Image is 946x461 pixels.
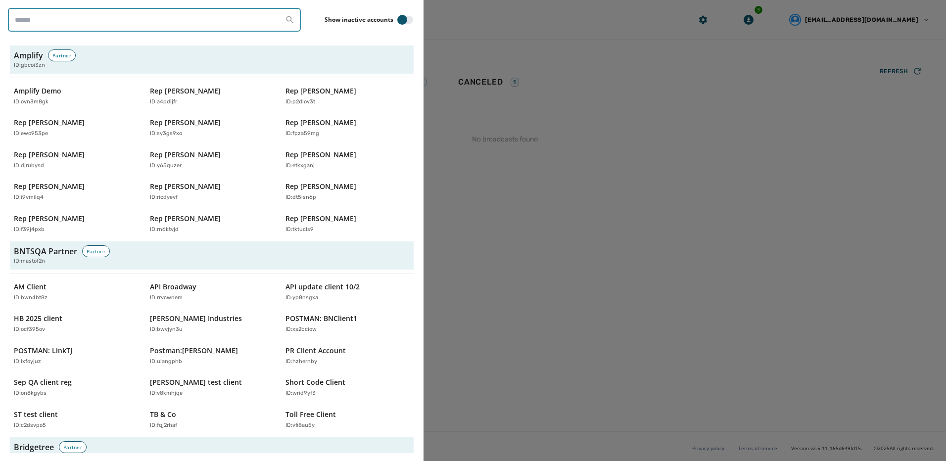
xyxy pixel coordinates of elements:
span: ID: gbcoi3zn [14,61,45,70]
button: POSTMAN: BNClient1ID:xs2bciow [282,310,414,338]
button: Rep [PERSON_NAME]ID:ewo953pe [10,114,142,142]
p: Amplify Demo [14,86,61,96]
p: ID: ricdyevf [150,193,178,202]
p: ID: c2dsvpo5 [14,421,46,430]
p: [PERSON_NAME] Industries [150,314,242,323]
button: Sep QA client regID:on8kgybs [10,373,142,402]
button: API update client 10/2ID:yp8nsgxa [282,278,414,306]
button: Rep [PERSON_NAME]ID:p2diov3t [282,82,414,110]
p: ID: rn6ktvjd [150,226,179,234]
button: Short Code ClientID:wrid9yf3 [282,373,414,402]
p: Rep [PERSON_NAME] [285,86,356,96]
div: Partner [59,441,87,453]
p: ID: ulangphb [150,358,182,366]
p: Rep [PERSON_NAME] [285,150,356,160]
p: ID: bwvjyn3u [150,325,183,334]
p: API Broadway [150,282,196,292]
button: [PERSON_NAME] test clientID:v8kmhjqe [146,373,278,402]
p: Toll Free Client [285,410,336,419]
button: Postman:[PERSON_NAME]ID:ulangphb [146,342,278,370]
button: Rep [PERSON_NAME]ID:dt5isn6p [282,178,414,206]
p: ID: p2diov3t [285,98,315,106]
p: Rep [PERSON_NAME] [14,118,85,128]
p: ID: sy3gs9xo [150,130,182,138]
p: Rep [PERSON_NAME] [14,150,85,160]
button: ST test clientID:c2dsvpo5 [10,406,142,434]
p: [PERSON_NAME] test client [150,377,242,387]
p: ID: bwn4bt8z [14,294,47,302]
button: Rep [PERSON_NAME]ID:djrubysd [10,146,142,174]
button: BNTSQA PartnerPartnerID:mastof2n [10,241,414,270]
button: API BroadwayID:rrvcwnem [146,278,278,306]
p: Rep [PERSON_NAME] [285,182,356,191]
button: TB & CoID:fqj2rhaf [146,406,278,434]
button: POSTMAN: LinkTJID:lxfoyjuz [10,342,142,370]
button: PR Client AccountID:hzhernby [282,342,414,370]
p: AM Client [14,282,47,292]
p: Rep [PERSON_NAME] [285,214,356,224]
button: Rep [PERSON_NAME]ID:f39j4pxb [10,210,142,238]
div: Partner [82,245,110,257]
p: ID: i9vmilq4 [14,193,44,202]
button: Rep [PERSON_NAME]ID:sy3gs9xo [146,114,278,142]
p: ID: a4pdijfr [150,98,177,106]
button: AM ClientID:bwn4bt8z [10,278,142,306]
p: ID: fpza59mg [285,130,319,138]
p: PR Client Account [285,346,346,356]
p: ID: on8kgybs [14,389,47,398]
p: Short Code Client [285,377,345,387]
p: ID: y65quzer [150,162,182,170]
button: AmplifyPartnerID:gbcoi3zn [10,46,414,74]
p: ID: wrid9yf3 [285,389,316,398]
p: POSTMAN: BNClient1 [285,314,357,323]
h3: Bridgetree [14,441,54,453]
p: API update client 10/2 [285,282,360,292]
p: ID: djrubysd [14,162,44,170]
p: ID: lxfoyjuz [14,358,41,366]
button: Rep [PERSON_NAME]ID:etkxganj [282,146,414,174]
p: ID: yp8nsgxa [285,294,318,302]
p: Rep [PERSON_NAME] [150,118,221,128]
p: ID: ocf395ov [14,325,45,334]
div: Partner [48,49,76,61]
p: Sep QA client reg [14,377,72,387]
h3: Amplify [14,49,43,61]
span: ID: mastof2n [14,257,45,266]
p: Rep [PERSON_NAME] [150,182,221,191]
p: HB 2025 client [14,314,62,323]
p: ID: rrvcwnem [150,294,183,302]
p: Rep [PERSON_NAME] [150,214,221,224]
button: Rep [PERSON_NAME]ID:i9vmilq4 [10,178,142,206]
p: ID: dt5isn6p [285,193,316,202]
button: HB 2025 clientID:ocf395ov [10,310,142,338]
p: ID: vfi8au5y [285,421,315,430]
button: Toll Free ClientID:vfi8au5y [282,406,414,434]
button: Rep [PERSON_NAME]ID:y65quzer [146,146,278,174]
h3: BNTSQA Partner [14,245,77,257]
button: Rep [PERSON_NAME]ID:a4pdijfr [146,82,278,110]
p: Postman:[PERSON_NAME] [150,346,238,356]
p: TB & Co [150,410,176,419]
p: ID: tktucls9 [285,226,314,234]
p: ID: hzhernby [285,358,317,366]
button: Rep [PERSON_NAME]ID:tktucls9 [282,210,414,238]
button: Amplify DemoID:oyn3m8gk [10,82,142,110]
p: ID: f39j4pxb [14,226,45,234]
p: Rep [PERSON_NAME] [14,182,85,191]
p: ID: ewo953pe [14,130,48,138]
label: Show inactive accounts [325,16,393,24]
button: Rep [PERSON_NAME]ID:ricdyevf [146,178,278,206]
p: ST test client [14,410,58,419]
p: ID: xs2bciow [285,325,317,334]
p: ID: v8kmhjqe [150,389,183,398]
p: POSTMAN: LinkTJ [14,346,72,356]
p: ID: etkxganj [285,162,315,170]
p: Rep [PERSON_NAME] [14,214,85,224]
button: Rep [PERSON_NAME]ID:rn6ktvjd [146,210,278,238]
p: Rep [PERSON_NAME] [150,150,221,160]
p: Rep [PERSON_NAME] [285,118,356,128]
button: Rep [PERSON_NAME]ID:fpza59mg [282,114,414,142]
p: ID: oyn3m8gk [14,98,48,106]
button: [PERSON_NAME] IndustriesID:bwvjyn3u [146,310,278,338]
p: ID: fqj2rhaf [150,421,177,430]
